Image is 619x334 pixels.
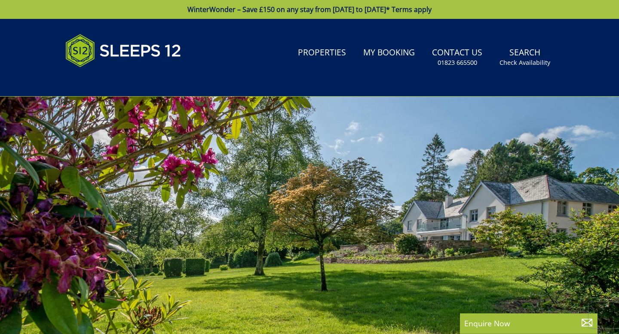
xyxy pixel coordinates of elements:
[438,58,477,67] small: 01823 665500
[294,43,349,63] a: Properties
[499,58,550,67] small: Check Availability
[65,29,181,72] img: Sleeps 12
[429,43,486,71] a: Contact Us01823 665500
[360,43,418,63] a: My Booking
[464,318,593,329] p: Enquire Now
[61,77,151,85] iframe: Customer reviews powered by Trustpilot
[496,43,554,71] a: SearchCheck Availability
